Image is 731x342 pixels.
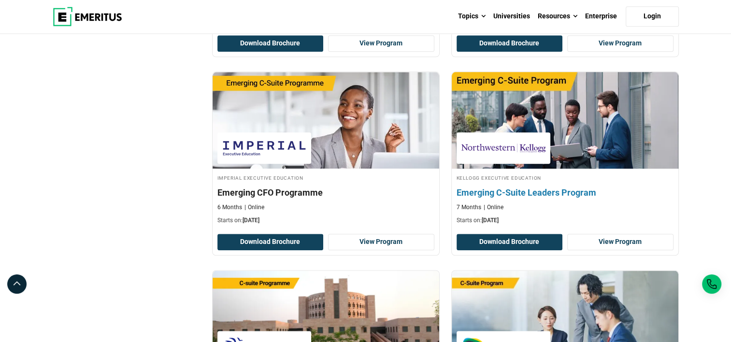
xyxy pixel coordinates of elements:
button: Download Brochure [217,35,324,52]
h4: Emerging CFO Programme [217,186,434,199]
a: View Program [567,234,674,250]
img: Emerging C-Suite Leaders Program | Online Leadership Course [440,67,689,173]
span: [DATE] [243,217,259,224]
a: View Program [328,35,434,52]
button: Download Brochure [217,234,324,250]
span: [DATE] [482,217,499,224]
img: Kellogg Executive Education [461,137,545,159]
h4: Kellogg Executive Education [457,173,674,182]
img: Emerging CFO Programme | Online Leadership Course [213,72,439,169]
a: Leadership Course by Kellogg Executive Education - September 25, 2025 Kellogg Executive Education... [452,72,678,229]
h4: Emerging C-Suite Leaders Program [457,186,674,199]
a: View Program [567,35,674,52]
p: Online [244,203,264,212]
p: Online [484,203,503,212]
a: View Program [328,234,434,250]
p: 7 Months [457,203,481,212]
img: Imperial Executive Education [222,137,306,159]
p: Starts on: [457,216,674,225]
h4: Imperial Executive Education [217,173,434,182]
button: Download Brochure [457,35,563,52]
a: Login [626,6,679,27]
p: 6 Months [217,203,242,212]
p: Starts on: [217,216,434,225]
a: Leadership Course by Imperial Executive Education - September 25, 2025 Imperial Executive Educati... [213,72,439,229]
button: Download Brochure [457,234,563,250]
